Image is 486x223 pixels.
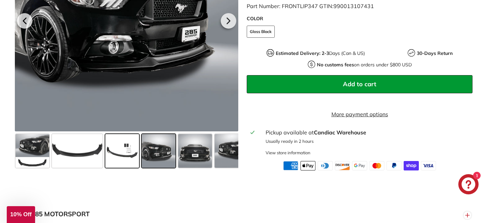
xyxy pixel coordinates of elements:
[300,161,316,170] img: apple_pay
[266,150,310,156] div: View store information
[317,62,354,68] strong: No customs fees
[276,50,329,56] strong: Estimated Delivery: 2-3
[266,128,469,136] div: Pickup available at
[456,174,481,196] inbox-online-store-chat: Shopify online store chat
[247,110,473,118] a: More payment options
[343,80,376,88] span: Add to cart
[318,161,333,170] img: diners_club
[404,161,419,170] img: shopify_pay
[266,138,469,145] p: Usually ready in 2 hours
[247,3,374,9] span: Part Number: FRONTLIP347 GTIN:
[386,161,402,170] img: paypal
[247,75,473,93] button: Add to cart
[276,50,365,57] p: Days (Can & US)
[335,161,350,170] img: discover
[369,161,384,170] img: master
[417,50,453,56] strong: 30-Days Return
[421,161,436,170] img: visa
[317,61,412,68] p: on orders under $800 USD
[314,129,366,136] strong: Candiac Warehouse
[352,161,367,170] img: google_pay
[333,3,374,9] span: 990013107431
[283,161,298,170] img: american_express
[7,206,35,223] div: 10% Off
[247,15,473,22] label: COLOR
[10,211,31,218] span: 10% Off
